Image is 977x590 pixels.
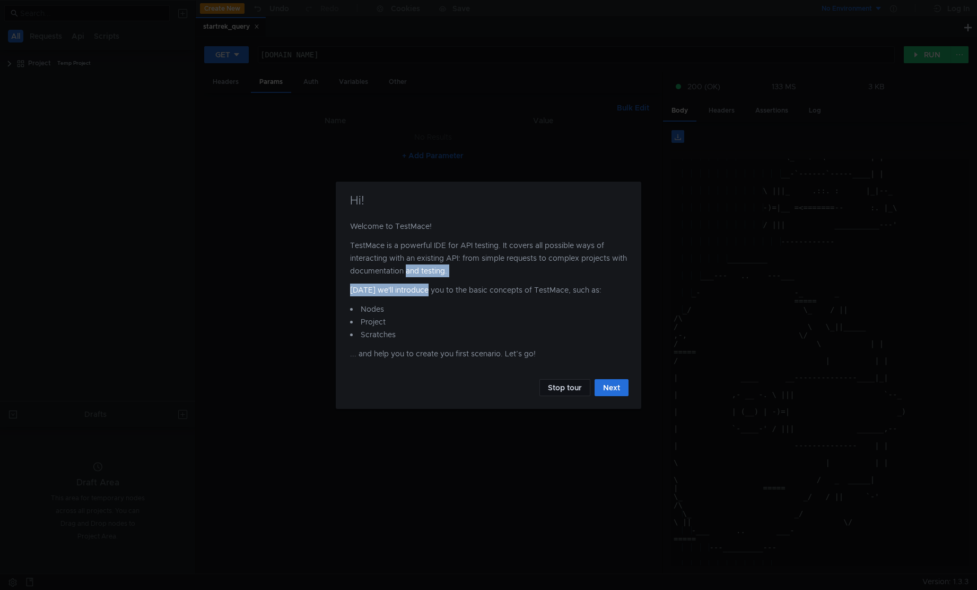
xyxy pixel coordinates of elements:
p: [DATE] we'll introduce you to the basic concepts of TestMace, such as: [350,284,627,303]
p: Welcome to TestMace! [350,220,627,239]
li: Project [350,315,627,328]
p: TestMace is a powerful IDE for API testing. It covers all possible ways of interacting with an ex... [350,239,627,284]
li: Nodes [350,303,627,315]
p: ... and help you to create you first scenario. Let’s go! [350,347,627,366]
h4: Hi! [348,194,629,207]
li: Scratches [350,328,627,341]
